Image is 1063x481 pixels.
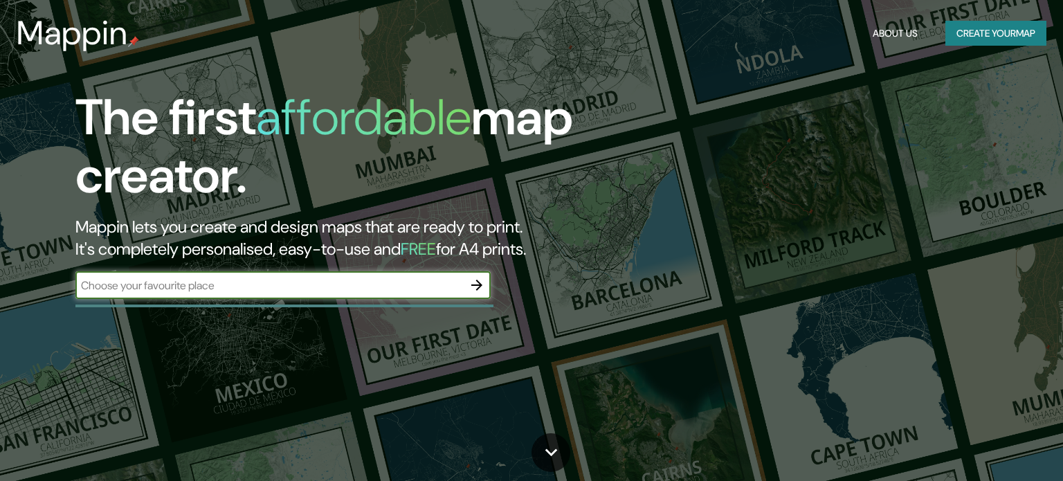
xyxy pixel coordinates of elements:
input: Choose your favourite place [75,278,463,293]
button: Create yourmap [945,21,1046,46]
h5: FREE [401,238,436,260]
h2: Mappin lets you create and design maps that are ready to print. It's completely personalised, eas... [75,216,607,260]
button: About Us [867,21,923,46]
h1: affordable [256,85,471,149]
img: mappin-pin [128,36,139,47]
h3: Mappin [17,14,128,53]
h1: The first map creator. [75,89,607,216]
